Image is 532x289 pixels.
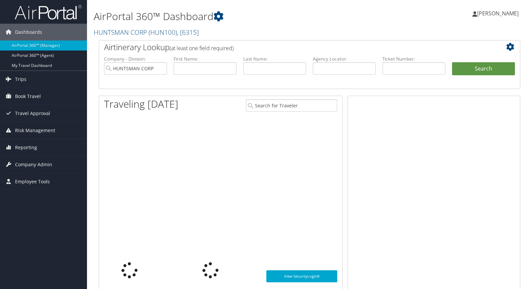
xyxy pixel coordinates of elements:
span: [PERSON_NAME] [477,10,519,17]
input: Search for Traveler [246,99,337,112]
h2: Airtinerary Lookup [104,41,480,53]
span: Risk Management [15,122,55,139]
img: airportal-logo.png [15,4,82,20]
span: Employee Tools [15,173,50,190]
span: Travel Approval [15,105,50,122]
label: Company - Division: [104,56,167,62]
span: Book Travel [15,88,41,105]
label: Ticket Number: [382,56,445,62]
span: Reporting [15,139,37,156]
button: Search [452,62,515,76]
h1: Traveling [DATE] [104,97,178,111]
h1: AirPortal 360™ Dashboard [94,9,381,23]
span: , [ 6315 ] [177,28,199,37]
label: Agency Locator: [313,56,376,62]
label: Last Name: [243,56,306,62]
label: First Name: [174,56,237,62]
span: ( HUN100 ) [149,28,177,37]
a: HUNTSMAN CORP [94,28,199,37]
span: Company Admin [15,156,52,173]
span: (at least one field required) [170,44,234,52]
span: Trips [15,71,26,88]
a: [PERSON_NAME] [472,3,525,23]
span: Dashboards [15,24,42,40]
a: View SecurityLogic® [266,270,337,282]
